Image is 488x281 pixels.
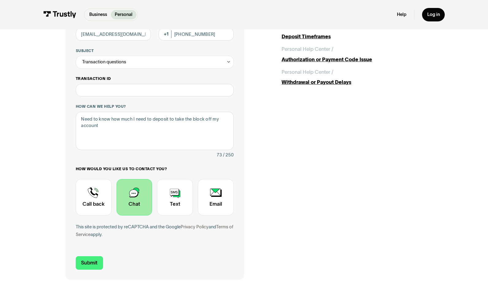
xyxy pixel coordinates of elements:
[427,12,440,17] div: Log in
[217,151,222,159] div: 73
[282,56,422,63] div: Authorization or Payment Code Issue
[282,23,422,40] a: Personal Help Center /Deposit Timeframes
[76,48,234,54] label: Subject
[397,12,406,17] a: Help
[82,58,126,66] div: Transaction questions
[76,56,234,69] div: Transaction questions
[89,11,107,18] p: Business
[76,256,103,270] input: Submit
[282,33,422,40] div: Deposit Timeframes
[422,8,445,21] a: Log in
[76,104,234,109] label: How can we help you?
[76,223,234,238] div: This site is protected by reCAPTCHA and the Google and apply.
[282,45,422,63] a: Personal Help Center /Authorization or Payment Code Issue
[86,10,111,19] a: Business
[282,68,422,86] a: Personal Help Center /Withdrawal or Payout Delays
[43,11,76,18] img: Trustly Logo
[282,78,422,86] div: Withdrawal or Payout Delays
[282,68,333,76] div: Personal Help Center /
[282,45,333,53] div: Personal Help Center /
[76,76,234,81] label: Transaction ID
[111,10,136,19] a: Personal
[223,151,234,159] div: / 250
[181,224,209,229] a: Privacy Policy
[159,28,234,41] input: (555) 555-5555
[76,224,233,237] a: Terms of Service
[115,11,133,18] p: Personal
[76,28,151,41] input: alex@mail.com
[76,167,234,172] label: How would you like us to contact you?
